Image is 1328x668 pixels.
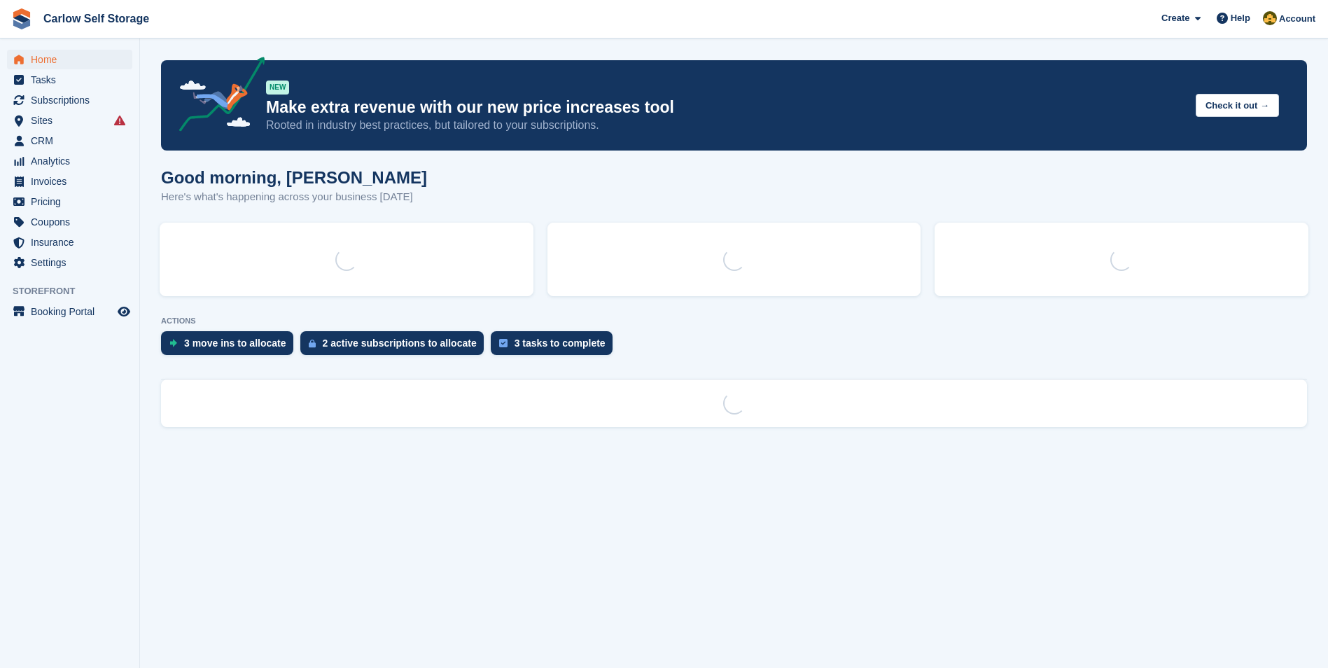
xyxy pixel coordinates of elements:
[309,339,316,348] img: active_subscription_to_allocate_icon-d502201f5373d7db506a760aba3b589e785aa758c864c3986d89f69b8ff3...
[1196,94,1279,117] button: Check it out →
[31,70,115,90] span: Tasks
[11,8,32,29] img: stora-icon-8386f47178a22dfd0bd8f6a31ec36ba5ce8667c1dd55bd0f319d3a0aa187defe.svg
[266,81,289,95] div: NEW
[31,212,115,232] span: Coupons
[161,316,1307,326] p: ACTIONS
[31,172,115,191] span: Invoices
[7,172,132,191] a: menu
[161,331,300,362] a: 3 move ins to allocate
[31,90,115,110] span: Subscriptions
[7,232,132,252] a: menu
[7,151,132,171] a: menu
[7,131,132,151] a: menu
[13,284,139,298] span: Storefront
[161,189,427,205] p: Here's what's happening across your business [DATE]
[167,57,265,137] img: price-adjustments-announcement-icon-8257ccfd72463d97f412b2fc003d46551f7dbcb40ab6d574587a9cd5c0d94...
[1279,12,1315,26] span: Account
[499,339,508,347] img: task-75834270c22a3079a89374b754ae025e5fb1db73e45f91037f5363f120a921f8.svg
[7,90,132,110] a: menu
[7,253,132,272] a: menu
[1161,11,1189,25] span: Create
[31,50,115,69] span: Home
[515,338,606,349] div: 3 tasks to complete
[7,192,132,211] a: menu
[266,118,1184,133] p: Rooted in industry best practices, but tailored to your subscriptions.
[7,50,132,69] a: menu
[31,131,115,151] span: CRM
[31,192,115,211] span: Pricing
[116,303,132,320] a: Preview store
[266,97,1184,118] p: Make extra revenue with our new price increases tool
[300,331,491,362] a: 2 active subscriptions to allocate
[184,338,286,349] div: 3 move ins to allocate
[1263,11,1277,25] img: Kevin Moore
[31,253,115,272] span: Settings
[491,331,620,362] a: 3 tasks to complete
[1231,11,1250,25] span: Help
[38,7,155,30] a: Carlow Self Storage
[7,212,132,232] a: menu
[161,168,427,187] h1: Good morning, [PERSON_NAME]
[7,70,132,90] a: menu
[31,111,115,130] span: Sites
[323,338,477,349] div: 2 active subscriptions to allocate
[31,302,115,321] span: Booking Portal
[114,115,125,126] i: Smart entry sync failures have occurred
[31,232,115,252] span: Insurance
[31,151,115,171] span: Analytics
[7,111,132,130] a: menu
[7,302,132,321] a: menu
[169,339,177,347] img: move_ins_to_allocate_icon-fdf77a2bb77ea45bf5b3d319d69a93e2d87916cf1d5bf7949dd705db3b84f3ca.svg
